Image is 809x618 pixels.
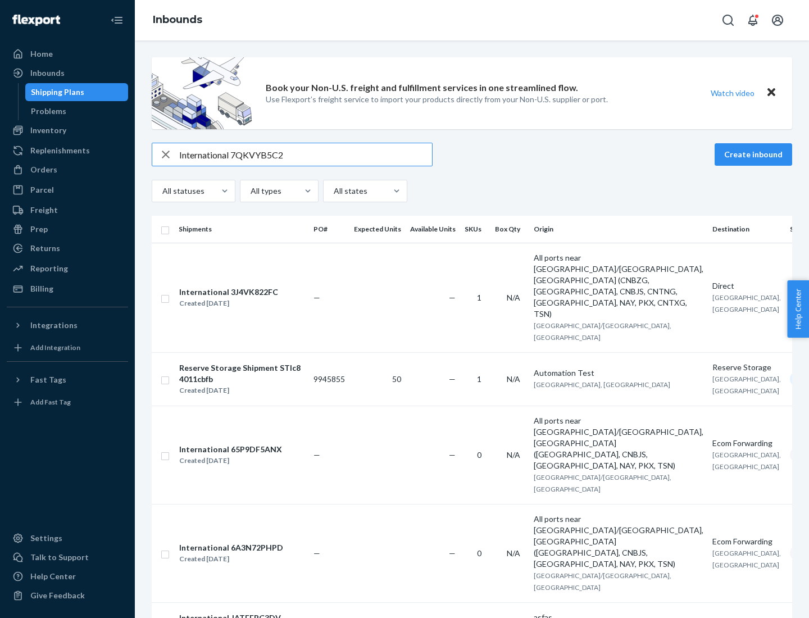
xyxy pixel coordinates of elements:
[477,450,481,460] span: 0
[449,293,456,302] span: —
[7,220,128,238] a: Prep
[30,164,57,175] div: Orders
[712,451,781,471] span: [GEOGRAPHIC_DATA], [GEOGRAPHIC_DATA]
[313,450,320,460] span: —
[333,185,334,197] input: All states
[449,374,456,384] span: —
[708,216,785,243] th: Destination
[30,145,90,156] div: Replenishments
[30,125,66,136] div: Inventory
[7,548,128,566] a: Talk to Support
[712,293,781,313] span: [GEOGRAPHIC_DATA], [GEOGRAPHIC_DATA]
[30,590,85,601] div: Give Feedback
[179,553,283,565] div: Created [DATE]
[507,450,520,460] span: N/A
[7,587,128,605] button: Give Feedback
[30,320,78,331] div: Integrations
[534,415,703,471] div: All ports near [GEOGRAPHIC_DATA]/[GEOGRAPHIC_DATA], [GEOGRAPHIC_DATA] ([GEOGRAPHIC_DATA], CNBJS, ...
[507,548,520,558] span: N/A
[349,216,406,243] th: Expected Units
[534,571,671,592] span: [GEOGRAPHIC_DATA]/[GEOGRAPHIC_DATA], [GEOGRAPHIC_DATA]
[7,45,128,63] a: Home
[266,94,608,105] p: Use Flexport’s freight service to import your products directly from your Non-U.S. supplier or port.
[534,367,703,379] div: Automation Test
[712,536,781,547] div: Ecom Forwarding
[477,293,481,302] span: 1
[106,9,128,31] button: Close Navigation
[7,142,128,160] a: Replenishments
[764,85,779,101] button: Close
[406,216,460,243] th: Available Units
[30,397,71,407] div: Add Fast Tag
[717,9,739,31] button: Open Search Box
[7,280,128,298] a: Billing
[712,280,781,292] div: Direct
[313,293,320,302] span: —
[309,216,349,243] th: PO#
[534,321,671,342] span: [GEOGRAPHIC_DATA]/[GEOGRAPHIC_DATA], [GEOGRAPHIC_DATA]
[30,224,48,235] div: Prep
[449,548,456,558] span: —
[7,64,128,82] a: Inbounds
[179,298,278,309] div: Created [DATE]
[703,85,762,101] button: Watch video
[179,362,304,385] div: Reserve Storage Shipment STIc84011cbfb
[161,185,162,197] input: All statuses
[30,205,58,216] div: Freight
[7,201,128,219] a: Freight
[7,260,128,278] a: Reporting
[787,280,809,338] button: Help Center
[490,216,529,243] th: Box Qty
[507,374,520,384] span: N/A
[25,83,129,101] a: Shipping Plans
[477,374,481,384] span: 1
[153,13,202,26] a: Inbounds
[179,455,282,466] div: Created [DATE]
[712,549,781,569] span: [GEOGRAPHIC_DATA], [GEOGRAPHIC_DATA]
[174,216,309,243] th: Shipments
[179,542,283,553] div: International 6A3N72PHPD
[392,374,401,384] span: 50
[31,87,84,98] div: Shipping Plans
[30,243,60,254] div: Returns
[766,9,789,31] button: Open account menu
[7,161,128,179] a: Orders
[266,81,578,94] p: Book your Non-U.S. freight and fulfillment services in one streamlined flow.
[7,121,128,139] a: Inventory
[30,343,80,352] div: Add Integration
[477,548,481,558] span: 0
[179,385,304,396] div: Created [DATE]
[7,393,128,411] a: Add Fast Tag
[715,143,792,166] button: Create inbound
[25,102,129,120] a: Problems
[30,283,53,294] div: Billing
[7,339,128,357] a: Add Integration
[249,185,251,197] input: All types
[7,529,128,547] a: Settings
[30,184,54,196] div: Parcel
[12,15,60,26] img: Flexport logo
[460,216,490,243] th: SKUs
[30,48,53,60] div: Home
[712,362,781,373] div: Reserve Storage
[7,181,128,199] a: Parcel
[534,380,670,389] span: [GEOGRAPHIC_DATA], [GEOGRAPHIC_DATA]
[144,4,211,37] ol: breadcrumbs
[30,571,76,582] div: Help Center
[534,252,703,320] div: All ports near [GEOGRAPHIC_DATA]/[GEOGRAPHIC_DATA], [GEOGRAPHIC_DATA] (CNBZG, [GEOGRAPHIC_DATA], ...
[309,352,349,406] td: 9945855
[179,143,432,166] input: Search inbounds by name, destination, msku...
[529,216,708,243] th: Origin
[31,106,66,117] div: Problems
[742,9,764,31] button: Open notifications
[534,473,671,493] span: [GEOGRAPHIC_DATA]/[GEOGRAPHIC_DATA], [GEOGRAPHIC_DATA]
[30,263,68,274] div: Reporting
[7,239,128,257] a: Returns
[449,450,456,460] span: —
[30,374,66,385] div: Fast Tags
[712,375,781,395] span: [GEOGRAPHIC_DATA], [GEOGRAPHIC_DATA]
[30,67,65,79] div: Inbounds
[7,567,128,585] a: Help Center
[30,552,89,563] div: Talk to Support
